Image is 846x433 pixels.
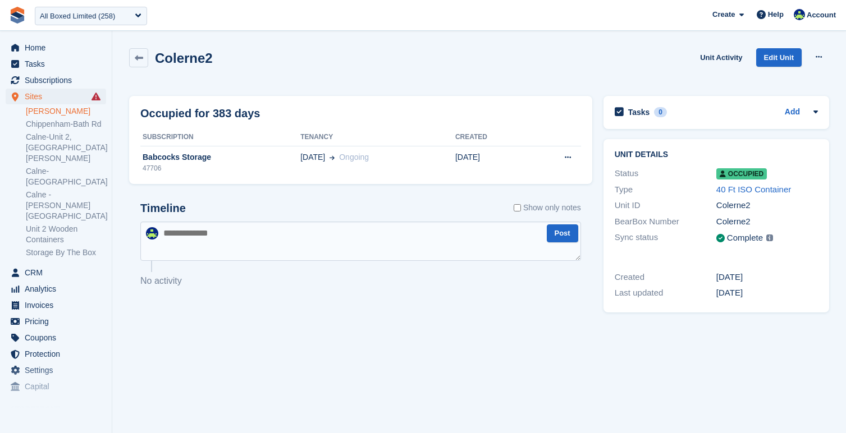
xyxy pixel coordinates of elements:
[615,271,716,284] div: Created
[766,234,773,241] img: icon-info-grey-7440780725fd019a000dd9b08b2336e03edf1995a4989e88bcd33f0948082b44.svg
[25,281,92,297] span: Analytics
[140,151,300,163] div: Babcocks Storage
[26,224,106,245] a: Unit 2 Wooden Containers
[615,199,716,212] div: Unit ID
[25,89,92,104] span: Sites
[25,56,92,72] span: Tasks
[25,379,92,394] span: Capital
[6,281,106,297] a: menu
[25,297,92,313] span: Invoices
[716,215,818,228] div: Colerne2
[26,119,106,130] a: Chippenham-Bath Rd
[514,202,521,214] input: Show only notes
[547,224,578,243] button: Post
[768,9,784,20] span: Help
[140,163,300,173] div: 47706
[339,153,369,162] span: Ongoing
[25,314,92,329] span: Pricing
[10,404,112,415] span: Storefront
[615,150,818,159] h2: Unit details
[26,247,106,258] a: Storage By The Box
[696,48,747,67] a: Unit Activity
[455,146,528,179] td: [DATE]
[615,215,716,228] div: BearBox Number
[146,227,158,239] img: Ciara Topping
[9,7,26,24] img: stora-icon-8386f47178a22dfd0bd8f6a31ec36ba5ce8667c1dd55bd0f319d3a0aa187defe.svg
[25,362,92,378] span: Settings
[807,10,836,21] span: Account
[727,232,763,245] div: Complete
[6,72,106,88] a: menu
[25,330,92,346] span: Coupons
[140,202,186,215] h2: Timeline
[716,199,818,212] div: Colerne2
[794,9,805,20] img: Ciara Topping
[300,128,455,146] th: Tenancy
[6,346,106,362] a: menu
[716,271,818,284] div: [DATE]
[6,265,106,280] a: menu
[26,106,106,117] a: [PERSON_NAME]
[716,287,818,300] div: [DATE]
[300,151,325,163] span: [DATE]
[455,128,528,146] th: Created
[140,274,581,288] p: No activity
[26,166,106,187] a: Calne-[GEOGRAPHIC_DATA]
[6,297,106,313] a: menu
[25,346,92,362] span: Protection
[25,72,92,88] span: Subscriptions
[615,231,716,245] div: Sync status
[40,11,115,22] div: All Boxed Limited (258)
[615,167,716,180] div: Status
[628,107,650,117] h2: Tasks
[615,183,716,196] div: Type
[6,314,106,329] a: menu
[756,48,802,67] a: Edit Unit
[6,330,106,346] a: menu
[6,40,106,56] a: menu
[6,379,106,394] a: menu
[92,92,100,101] i: Smart entry sync failures have occurred
[712,9,735,20] span: Create
[25,40,92,56] span: Home
[785,106,800,119] a: Add
[155,50,213,66] h2: Colerne2
[140,105,260,122] h2: Occupied for 383 days
[654,107,667,117] div: 0
[25,265,92,280] span: CRM
[6,362,106,378] a: menu
[716,168,767,179] span: Occupied
[26,132,106,164] a: Calne-Unit 2, [GEOGRAPHIC_DATA][PERSON_NAME]
[615,287,716,300] div: Last updated
[716,185,791,194] a: 40 Ft ISO Container
[26,190,106,222] a: Calne -[PERSON_NAME][GEOGRAPHIC_DATA]
[6,89,106,104] a: menu
[514,202,581,214] label: Show only notes
[140,128,300,146] th: Subscription
[6,56,106,72] a: menu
